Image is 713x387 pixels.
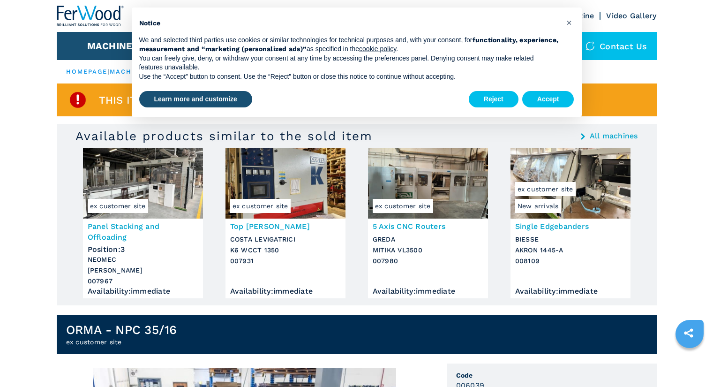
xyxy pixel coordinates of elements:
h3: NEOMEC [PERSON_NAME] 007967 [88,254,198,287]
a: machines [110,68,150,75]
h2: ex customer site [66,337,177,347]
span: | [107,68,109,75]
h2: Notice [139,19,559,28]
h3: COSTA LEVIGATRICI K6 WCCT 1350 007931 [230,234,341,266]
span: New arrivals [515,199,561,213]
button: Reject [469,91,518,108]
h3: Available products similar to the sold item [75,129,373,144]
img: 5 Axis CNC Routers GREDA MITIKA VL3500 [368,148,488,219]
img: SoldProduct [68,91,87,109]
h3: 5 Axis CNC Routers [373,221,483,232]
a: cookie policy [359,45,396,53]
div: Availability : immediate [515,289,626,294]
div: Availability : immediate [88,289,198,294]
div: Availability : immediate [373,289,483,294]
span: ex customer site [515,182,576,196]
span: ex customer site [88,199,148,213]
span: Code [456,371,647,380]
img: Contact us [585,41,595,51]
a: Video Gallery [606,11,656,20]
a: Single Edgebanders BIESSE AKRON 1445-ANew arrivalsex customer siteSingle EdgebandersBIESSEAKRON 1... [510,148,630,298]
a: Top Sanders COSTA LEVIGATRICI K6 WCCT 1350ex customer siteTop [PERSON_NAME]COSTA LEVIGATRICIK6 WC... [225,148,345,298]
div: Contact us [576,32,657,60]
img: Single Edgebanders BIESSE AKRON 1445-A [510,148,630,219]
img: Ferwood [57,6,124,26]
iframe: Chat [673,345,706,380]
strong: functionality, experience, measurement and “marketing (personalized ads)” [139,36,559,53]
button: Close this notice [562,15,577,30]
a: Panel Stacking and Offloading NEOMEC AXEL Cex customer sitePanel Stacking and OffloadingPosition:... [83,148,203,298]
p: We and selected third parties use cookies or similar technologies for technical purposes and, wit... [139,36,559,54]
h3: Panel Stacking and Offloading [88,221,198,243]
h3: BIESSE AKRON 1445-A 008109 [515,234,626,266]
span: × [566,17,572,28]
h3: Single Edgebanders [515,221,626,232]
p: You can freely give, deny, or withdraw your consent at any time by accessing the preferences pane... [139,54,559,72]
div: Availability : immediate [230,289,341,294]
p: Use the “Accept” button to consent. Use the “Reject” button or close this notice to continue with... [139,72,559,82]
button: Learn more and customize [139,91,252,108]
span: This item is already sold [99,95,248,106]
span: ex customer site [230,199,291,213]
a: HOMEPAGE [66,68,108,75]
img: Panel Stacking and Offloading NEOMEC AXEL C [83,148,203,219]
button: Machines [87,40,139,52]
div: Position : 3 [88,243,198,252]
span: ex customer site [373,199,433,213]
a: 5 Axis CNC Routers GREDA MITIKA VL3500ex customer site5 Axis CNC RoutersGREDAMITIKA VL3500007980A... [368,148,488,298]
a: All machines [590,132,638,140]
h3: GREDA MITIKA VL3500 007980 [373,234,483,266]
img: Top Sanders COSTA LEVIGATRICI K6 WCCT 1350 [225,148,345,219]
h1: ORMA - NPC 35/16 [66,322,177,337]
h3: Top [PERSON_NAME] [230,221,341,232]
a: sharethis [677,321,700,345]
button: Accept [522,91,574,108]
